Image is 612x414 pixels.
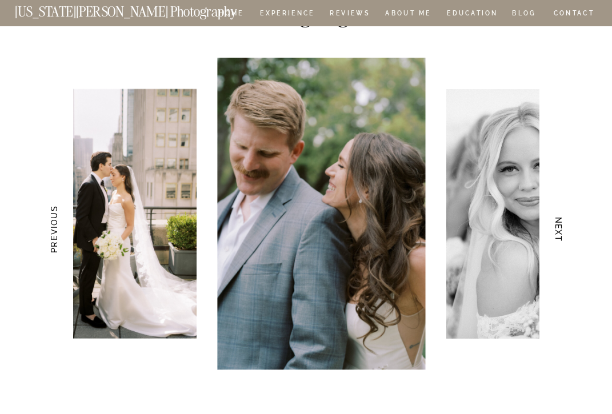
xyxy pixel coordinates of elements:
a: Experience [260,10,314,19]
h3: NEXT [554,197,565,261]
h3: PREVIOUS [48,197,59,261]
a: BLOG [512,10,537,19]
a: [US_STATE][PERSON_NAME] Photography [15,5,271,14]
a: REVIEWS [330,10,368,19]
a: HOME [217,10,246,19]
a: EDUCATION [446,10,499,19]
a: ABOUT ME [385,10,431,19]
a: CONTACT [553,7,595,19]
